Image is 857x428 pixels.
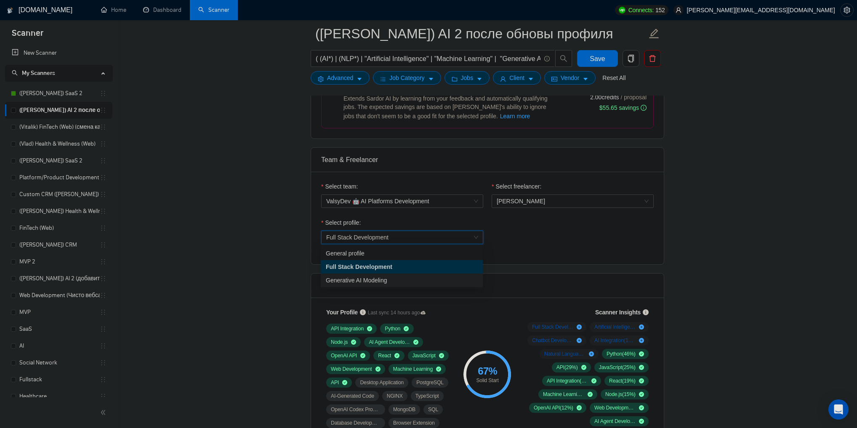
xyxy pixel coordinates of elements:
[19,102,100,119] a: ([PERSON_NAME]) AI 2 после обновы профиля
[5,45,112,61] li: New Scanner
[342,380,347,385] span: check-circle
[22,69,55,77] span: My Scanners
[841,7,853,13] span: setting
[590,93,619,102] span: 2.00 credits
[19,338,100,354] a: AI
[311,71,370,85] button: settingAdvancedcaret-down
[605,391,636,398] span: Node.js ( 15 %)
[5,119,112,136] li: (Vitalik) FinTech (Web) (смена кавер ссылок после презентаций)
[5,354,112,371] li: Social Network
[19,119,100,136] a: (Vitalik) FinTech (Web) (смена кавер ссылок после презентаций)
[5,338,112,354] li: AI
[5,203,112,220] li: (Tanya) Health & Wellness (Web)
[100,258,106,265] span: holder
[5,102,112,119] li: (Vlad) AI 2 после обновы профиля
[343,95,548,120] span: Extends Sardor AI by learning from your feedback and automatically qualifying jobs. The expected ...
[543,391,584,398] span: Machine Learning ( 18 %)
[321,282,362,289] span: Profile Match
[5,186,112,203] li: Custom CRM (Минус Слова)
[326,195,478,207] span: ValsyDev 🤖 AI Platforms Development
[602,73,625,82] a: Reset All
[315,23,647,44] input: Scanner name...
[100,359,106,366] span: holder
[100,393,106,400] span: holder
[393,366,433,372] span: Machine Learning
[360,379,404,386] span: Desktop Application
[326,277,387,284] span: Generative AI Modeling
[394,353,399,358] span: check-circle
[428,76,434,82] span: caret-down
[393,406,415,413] span: MongoDB
[639,378,644,383] span: check-circle
[331,339,348,346] span: Node.js
[326,249,478,258] div: General profile
[331,325,364,332] span: API Integration
[12,45,106,61] a: New Scanner
[544,71,596,85] button: idcardVendorcaret-down
[5,253,112,270] li: MVP 2
[534,404,573,411] span: OpenAI API ( 12 %)
[463,366,511,376] div: 67 %
[351,340,356,345] span: check-circle
[100,208,106,215] span: holder
[639,365,644,370] span: check-circle
[100,326,106,332] span: holder
[5,237,112,253] li: (Vlad) CRM
[623,55,639,62] span: copy
[444,71,490,85] button: folderJobscaret-down
[19,85,100,102] a: ([PERSON_NAME]) SaaS 2
[100,124,106,130] span: holder
[5,388,112,405] li: Healthcare
[599,364,636,371] span: JavaScript ( 25 %)
[100,275,106,282] span: holder
[509,73,524,82] span: Client
[100,157,106,164] span: holder
[497,198,545,205] span: [PERSON_NAME]
[581,365,586,370] span: check-circle
[375,367,381,372] span: check-circle
[19,354,100,371] a: Social Network
[641,105,647,111] span: info-circle
[639,392,644,397] span: check-circle
[643,309,649,315] span: info-circle
[368,309,426,317] span: Last sync 14 hours ago
[413,340,418,345] span: check-circle
[621,93,647,101] span: / proposal
[590,53,605,64] span: Save
[639,351,644,356] span: check-circle
[547,377,588,384] span: API Integration ( 23 %)
[5,270,112,287] li: (Vlad) AI 2 (добавить теги, заточить под АИ, сумо в кавер добавить)
[840,3,854,17] button: setting
[544,56,550,61] span: info-circle
[100,242,106,248] span: holder
[577,50,618,67] button: Save
[556,364,578,371] span: API ( 29 %)
[316,53,540,64] input: Search Freelance Jobs...
[331,393,374,399] span: AI-Generated Code
[101,6,126,13] a: homeHome
[100,376,106,383] span: holder
[404,326,409,331] span: check-circle
[556,55,572,62] span: search
[607,351,636,357] span: Python ( 46 %)
[415,393,439,399] span: TypeScript
[588,392,593,397] span: check-circle
[389,73,424,82] span: Job Category
[492,182,541,191] label: Select freelancer:
[321,247,483,260] div: General profile
[413,352,436,359] span: JavaScript
[19,304,100,321] a: MVP
[360,353,365,358] span: check-circle
[360,309,366,315] span: info-circle
[577,324,582,330] span: plus-circle
[19,371,100,388] a: Fullstack
[12,70,18,76] span: search
[331,352,357,359] span: OpenAI API
[594,404,636,411] span: Web Development ( 12 %)
[532,324,573,330] span: Full Stack Development ( 54 %)
[19,220,100,237] a: FinTech (Web)
[595,309,641,315] span: Scanner Insights
[594,418,636,425] span: AI Agent Development ( 11 %)
[561,73,579,82] span: Vendor
[100,292,106,299] span: holder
